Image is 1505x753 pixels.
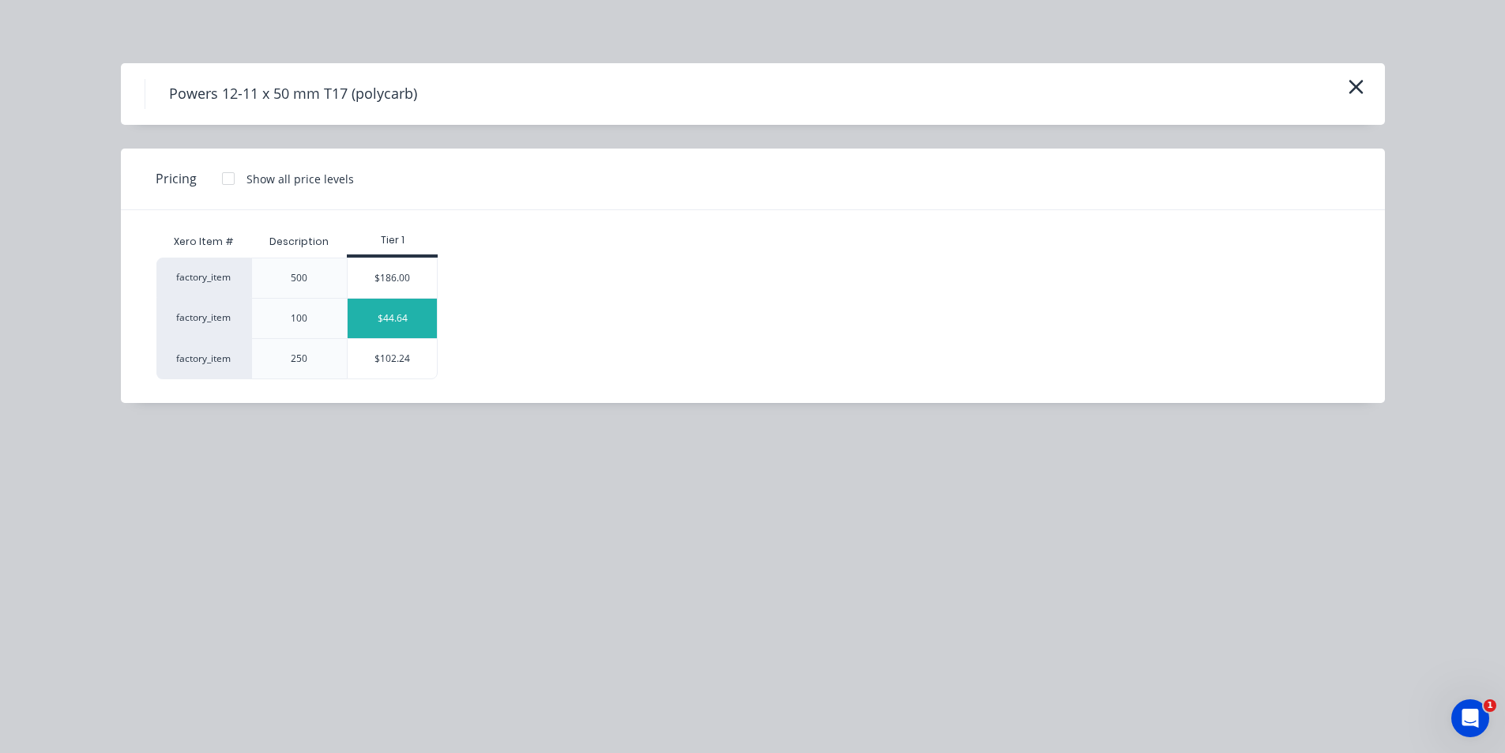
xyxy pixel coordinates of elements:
[347,233,438,247] div: Tier 1
[1484,699,1496,712] span: 1
[1451,699,1489,737] iframe: Intercom live chat
[348,299,437,338] div: $44.64
[291,352,307,366] div: 250
[156,258,251,298] div: factory_item
[156,226,251,258] div: Xero Item #
[348,258,437,298] div: $186.00
[348,339,437,378] div: $102.24
[145,79,441,109] h4: Powers 12-11 x 50 mm T17 (polycarb)
[156,298,251,338] div: factory_item
[291,271,307,285] div: 500
[246,171,354,187] div: Show all price levels
[156,338,251,379] div: factory_item
[257,222,341,262] div: Description
[156,169,197,188] span: Pricing
[291,311,307,326] div: 100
